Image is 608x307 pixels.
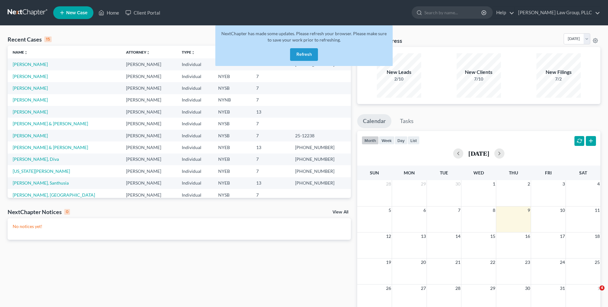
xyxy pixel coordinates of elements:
[13,109,48,114] a: [PERSON_NAME]
[177,58,213,70] td: Individual
[455,180,461,188] span: 30
[13,156,59,162] a: [PERSON_NAME], Diva
[251,165,290,177] td: 7
[290,165,351,177] td: [PHONE_NUMBER]
[8,208,70,216] div: NextChapter Notices
[13,74,48,79] a: [PERSON_NAME]
[420,232,427,240] span: 13
[536,76,581,82] div: 7/2
[64,209,70,215] div: 0
[357,114,391,128] a: Calendar
[177,130,213,141] td: Individual
[213,70,251,82] td: NYEB
[492,206,496,214] span: 8
[213,177,251,189] td: NYEB
[177,118,213,129] td: Individual
[177,177,213,189] td: Individual
[597,180,600,188] span: 4
[457,69,501,76] div: New Clients
[493,7,514,18] a: Help
[251,70,290,82] td: 7
[177,153,213,165] td: Individual
[490,258,496,266] span: 22
[290,141,351,153] td: [PHONE_NUMBER]
[121,82,176,94] td: [PERSON_NAME]
[213,82,251,94] td: NYSB
[251,130,290,141] td: 7
[385,180,392,188] span: 28
[524,232,531,240] span: 16
[126,50,150,55] a: Attorneyunfold_more
[424,7,482,18] input: Search by name...
[191,51,195,55] i: unfold_more
[423,206,427,214] span: 6
[559,206,566,214] span: 10
[177,141,213,153] td: Individual
[13,168,70,174] a: [US_STATE][PERSON_NAME]
[121,189,176,201] td: [PERSON_NAME]
[44,36,52,42] div: 15
[251,94,290,106] td: 7
[177,82,213,94] td: Individual
[597,284,600,292] span: 1
[385,284,392,292] span: 26
[221,31,387,42] span: NextChapter has made some updates. Please refresh your browser. Please make sure to save your wor...
[121,58,176,70] td: [PERSON_NAME]
[586,285,602,301] iframe: Intercom live chat
[377,76,421,82] div: 2/10
[121,177,176,189] td: [PERSON_NAME]
[290,48,318,61] button: Refresh
[370,170,379,175] span: Sun
[121,70,176,82] td: [PERSON_NAME]
[13,62,48,67] a: [PERSON_NAME]
[121,106,176,118] td: [PERSON_NAME]
[388,206,392,214] span: 5
[290,177,351,189] td: [PHONE_NUMBER]
[8,36,52,43] div: Recent Cases
[594,232,600,240] span: 18
[177,165,213,177] td: Individual
[290,153,351,165] td: [PHONE_NUMBER]
[527,180,531,188] span: 2
[545,170,552,175] span: Fri
[213,58,251,70] td: NYEB
[13,133,48,138] a: [PERSON_NAME]
[490,232,496,240] span: 15
[66,10,87,15] span: New Case
[385,232,392,240] span: 12
[213,130,251,141] td: NYSB
[213,118,251,129] td: NYSB
[13,121,88,126] a: [PERSON_NAME] & [PERSON_NAME]
[524,258,531,266] span: 23
[559,232,566,240] span: 17
[213,94,251,106] td: NYNB
[13,97,48,102] a: [PERSON_NAME]
[13,145,88,150] a: [PERSON_NAME] & [PERSON_NAME]
[490,284,496,292] span: 29
[379,136,395,145] button: week
[473,170,484,175] span: Wed
[420,258,427,266] span: 20
[121,141,176,153] td: [PERSON_NAME]
[492,180,496,188] span: 1
[122,7,163,18] a: Client Portal
[515,7,600,18] a: [PERSON_NAME] Law Group, PLLC
[362,136,379,145] button: month
[536,69,581,76] div: New Filings
[13,223,346,230] p: No notices yet!
[455,258,461,266] span: 21
[13,50,28,55] a: Nameunfold_more
[420,180,427,188] span: 29
[579,170,587,175] span: Sat
[251,141,290,153] td: 13
[524,284,531,292] span: 30
[13,180,69,186] a: [PERSON_NAME], Santhusia
[95,7,122,18] a: Home
[468,150,489,157] h2: [DATE]
[213,153,251,165] td: NYEB
[457,206,461,214] span: 7
[457,76,501,82] div: 7/10
[440,170,448,175] span: Tue
[408,136,420,145] button: list
[594,206,600,214] span: 11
